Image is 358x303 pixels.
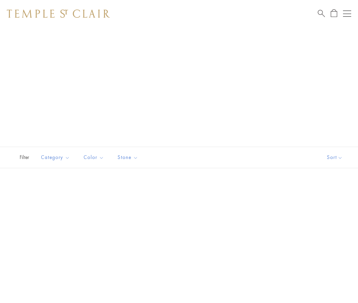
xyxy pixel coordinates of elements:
[312,147,358,168] button: Show sort by
[38,153,75,162] span: Category
[343,10,351,18] button: Open navigation
[113,150,143,165] button: Stone
[318,9,325,18] a: Search
[36,150,75,165] button: Category
[7,10,110,18] img: Temple St. Clair
[114,153,143,162] span: Stone
[331,9,337,18] a: Open Shopping Bag
[78,150,109,165] button: Color
[80,153,109,162] span: Color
